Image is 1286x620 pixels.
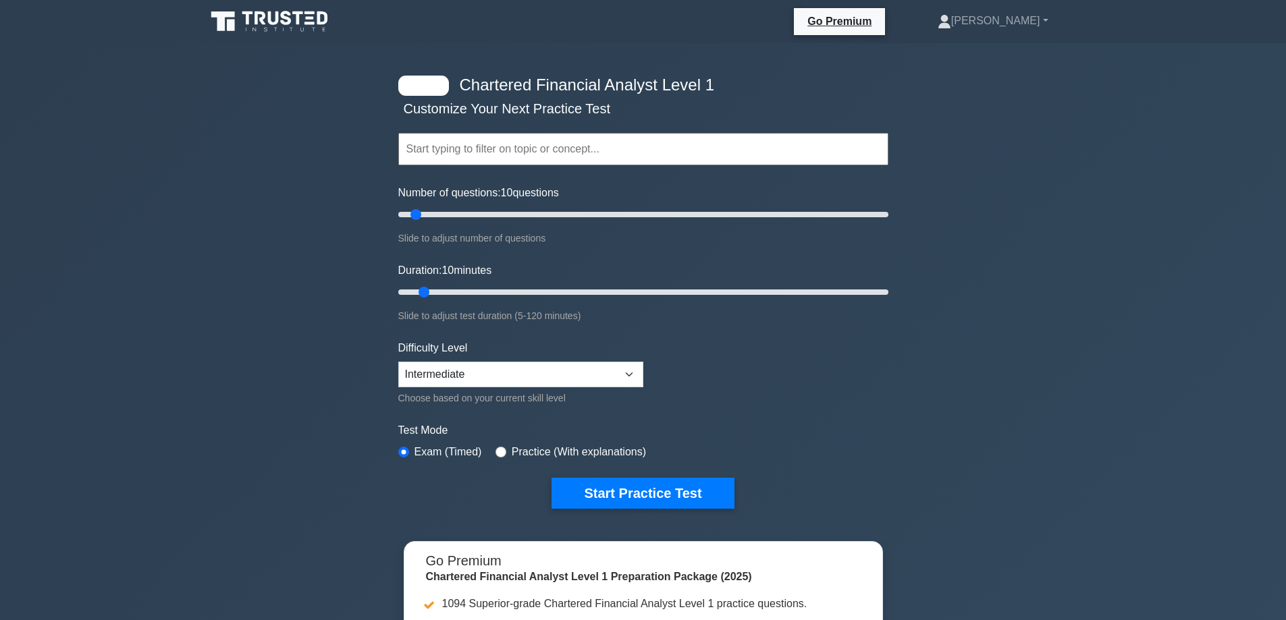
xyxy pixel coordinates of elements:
[552,478,734,509] button: Start Practice Test
[501,187,513,198] span: 10
[414,444,482,460] label: Exam (Timed)
[454,76,822,95] h4: Chartered Financial Analyst Level 1
[398,230,888,246] div: Slide to adjust number of questions
[398,390,643,406] div: Choose based on your current skill level
[398,185,559,201] label: Number of questions: questions
[799,13,880,30] a: Go Premium
[398,422,888,439] label: Test Mode
[398,308,888,324] div: Slide to adjust test duration (5-120 minutes)
[512,444,646,460] label: Practice (With explanations)
[398,262,492,279] label: Duration: minutes
[441,264,454,276] span: 10
[398,133,888,165] input: Start typing to filter on topic or concept...
[905,7,1081,34] a: [PERSON_NAME]
[398,340,468,356] label: Difficulty Level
